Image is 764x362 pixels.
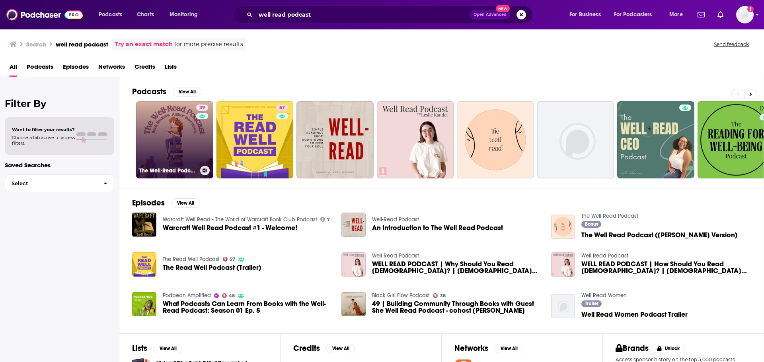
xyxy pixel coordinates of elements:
[6,7,83,22] img: Podchaser - Follow, Share and Rate Podcasts
[132,292,156,316] img: What Podcasts Can Learn From Books with the Well-Read Podcast: Season 01 Ep. 5
[664,8,693,21] button: open menu
[63,60,89,77] a: Episodes
[293,343,355,353] a: CreditsView All
[196,105,208,111] a: 39
[132,343,182,353] a: ListsView All
[56,41,108,48] h3: well read podcast
[736,6,754,23] button: Show profile menu
[320,217,330,222] a: 7
[372,292,430,299] a: Black Girl Flow Podcast
[551,294,575,318] img: Well Read Women Podcast Trailer
[495,344,523,353] button: View All
[551,252,575,277] img: WELL READ PODCAST | How Should You Read The Bible? | 2 Timothy 3:16-17
[98,60,125,77] span: Networks
[174,40,243,49] span: for more precise results
[372,300,542,314] a: 49 | Building Community Through Books with Guest She Well Read Podcast - cohost Lana
[132,8,159,21] a: Charts
[581,311,688,318] a: Well Read Women Podcast Trailer
[669,9,683,20] span: More
[163,225,297,231] a: Warcraft Well Read Podcast #1 - Welcome!
[27,60,53,77] a: Podcasts
[372,216,419,223] a: Well-Read Podcast
[255,8,470,21] input: Search podcasts, credits, & more...
[163,256,220,263] a: The Read Well Podcast
[132,198,200,208] a: EpisodesView All
[372,300,542,314] span: 49 | Building Community Through Books with Guest She Well Read Podcast - cohost [PERSON_NAME]
[165,60,177,77] a: Lists
[136,101,213,178] a: 39The Well-Read Podcast
[581,292,627,299] a: Well Read Women
[99,9,122,20] span: Podcasts
[714,8,727,21] a: Show notifications dropdown
[170,9,198,20] span: Monitoring
[581,213,638,219] a: The Well Read Podcast
[132,87,166,97] h2: Podcasts
[341,252,366,277] img: WELL READ PODCAST | Why Should You Read The Bible? | 2 Timothy 3:16-17
[581,232,738,238] a: The Well Read Podcast (Taylor's Version)
[564,8,611,21] button: open menu
[616,343,649,353] h2: Brands
[199,104,205,112] span: 39
[173,87,201,97] button: View All
[115,40,173,49] a: Try an exact match
[581,261,751,274] span: WELL READ PODCAST | How Should You Read [DEMOGRAPHIC_DATA]? | [DEMOGRAPHIC_DATA][PERSON_NAME] 3:1...
[134,60,155,77] a: Credits
[222,293,235,298] a: 48
[12,127,75,132] span: Want to filter your results?
[581,261,751,274] a: WELL READ PODCAST | How Should You Read The Bible? | 2 Timothy 3:16-17
[223,257,236,261] a: 57
[372,252,419,259] a: Well Read Podcast
[581,252,628,259] a: Well Read Podcast
[171,198,200,208] button: View All
[132,252,156,277] img: The Read Well Podcast (Trailer)
[164,8,208,21] button: open menu
[10,60,17,77] a: All
[5,181,97,186] span: Select
[341,292,366,316] a: 49 | Building Community Through Books with Guest She Well Read Podcast - cohost Lana
[139,167,197,174] h3: The Well-Read Podcast
[454,343,488,353] h2: Networks
[652,344,686,353] button: Unlock
[327,218,330,221] span: 7
[5,161,114,169] p: Saved Searches
[585,301,598,306] span: Trailer
[614,9,652,20] span: For Podcasters
[230,257,235,261] span: 57
[132,213,156,237] img: Warcraft Well Read Podcast #1 - Welcome!
[372,261,542,274] a: WELL READ PODCAST | Why Should You Read The Bible? | 2 Timothy 3:16-17
[496,5,510,12] span: New
[163,300,332,314] span: What Podcasts Can Learn From Books with the Well-Read Podcast: Season 01 Ep. 5
[551,215,575,239] img: The Well Read Podcast (Taylor's Version)
[12,135,75,146] span: Choose a tab above to access filters.
[470,10,510,19] button: Open AdvancedNew
[581,232,738,238] span: The Well Read Podcast ([PERSON_NAME] Version)
[569,9,601,20] span: For Business
[341,213,366,237] img: An Introduction to The Well Read Podcast
[747,6,754,12] svg: Add a profile image
[454,343,523,353] a: NetworksView All
[5,174,114,192] button: Select
[736,6,754,23] span: Logged in as simonkids1
[163,264,261,271] a: The Read Well Podcast (Trailer)
[132,343,147,353] h2: Lists
[229,294,235,298] span: 48
[154,344,182,353] button: View All
[163,292,211,299] a: Podbean Amplified
[609,8,664,21] button: open menu
[216,101,294,178] a: 57
[163,216,317,223] a: Warcraft Well Read - The World of Warcraft Book Club Podcast
[326,344,355,353] button: View All
[372,225,503,231] span: An Introduction to The Well Read Podcast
